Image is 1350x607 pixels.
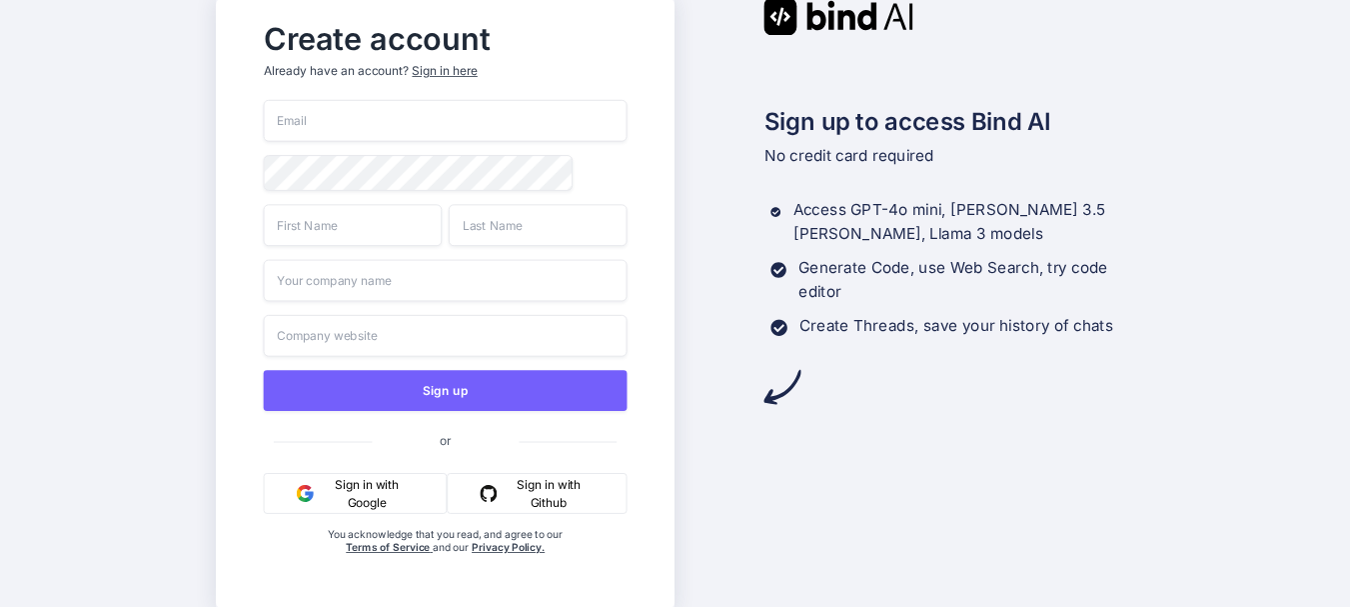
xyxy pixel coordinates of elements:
button: Sign in with Google [264,473,447,514]
button: Sign up [264,370,628,411]
span: or [372,419,519,461]
img: arrow [764,369,801,406]
p: Access GPT-4o mini, [PERSON_NAME] 3.5 [PERSON_NAME], Llama 3 models [793,199,1134,247]
p: Generate Code, use Web Search, try code editor [798,256,1133,304]
input: Your company name [264,260,628,302]
input: First Name [264,204,443,246]
div: Sign in here [413,63,478,80]
p: Already have an account? [264,63,628,80]
a: Privacy Policy. [472,541,545,554]
input: Last Name [449,204,628,246]
img: github [480,485,497,502]
input: Company website [264,315,628,357]
input: Email [264,100,628,142]
h2: Sign up to access Bind AI [764,103,1134,139]
p: No credit card required [764,144,1134,168]
h2: Create account [264,25,628,52]
a: Terms of Service [346,541,433,554]
button: Sign in with Github [447,473,628,514]
div: You acknowledge that you read, and agree to our and our [324,527,567,595]
p: Create Threads, save your history of chats [799,314,1113,338]
img: google [297,485,314,502]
